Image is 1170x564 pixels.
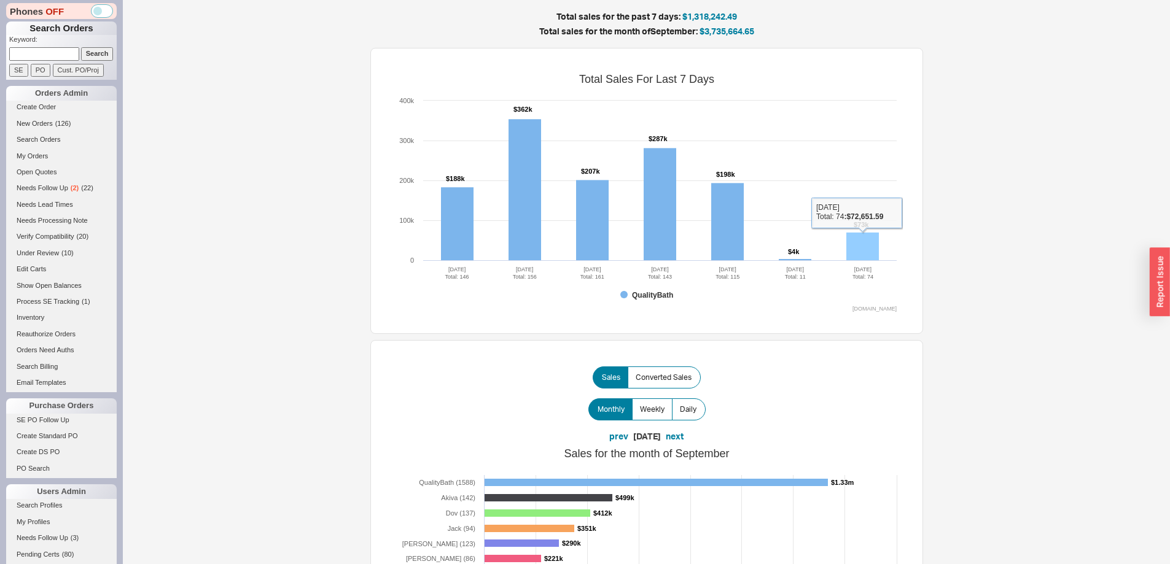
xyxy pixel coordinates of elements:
[786,266,803,272] tspan: [DATE]
[852,306,896,312] text: [DOMAIN_NAME]
[581,168,600,175] tspan: $207k
[405,555,475,562] tspan: [PERSON_NAME] (86)
[6,86,117,101] div: Orders Admin
[17,233,74,240] span: Verify Compatibility
[260,27,1034,36] h5: Total sales for the month of September :
[6,182,117,195] a: Needs Follow Up(2)(22)
[71,534,79,541] span: ( 3 )
[632,291,673,299] tspan: QualityBath
[6,398,117,413] div: Purchase Orders
[577,525,596,532] tspan: $351k
[6,531,117,544] a: Needs Follow Up(3)
[647,274,671,280] tspan: Total: 143
[583,266,601,272] tspan: [DATE]
[852,274,873,280] tspan: Total: 74
[62,550,74,558] span: ( 80 )
[615,494,634,501] tspan: $499k
[579,73,714,85] tspan: Total Sales For Last 7 Days
[854,221,869,228] tspan: $73k
[31,64,50,77] input: PO
[17,534,68,541] span: Needs Follow Up
[419,479,475,486] tspan: QualityBath (1588)
[6,414,117,427] a: SE PO Follow Up
[6,230,117,243] a: Verify Compatibility(20)
[716,171,735,178] tspan: $198k
[446,175,465,182] tspan: $188k
[6,295,117,308] a: Process SE Tracking(1)
[649,135,668,142] tspan: $287k
[6,430,117,442] a: Create Standard PO
[6,462,117,475] a: PO Search
[512,274,536,280] tspan: Total: 156
[6,484,117,499] div: Users Admin
[399,217,414,224] text: 100k
[6,311,117,324] a: Inventory
[17,120,53,127] span: New Orders
[410,257,413,264] text: 0
[82,298,90,305] span: ( 1 )
[9,35,117,47] p: Keyword:
[6,263,117,276] a: Edit Carts
[716,274,739,280] tspan: Total: 115
[6,247,117,260] a: Under Review(10)
[784,274,805,280] tspan: Total: 11
[640,404,665,414] span: Weekly
[633,430,661,442] div: [DATE]
[854,266,871,272] tspan: [DATE]
[598,404,625,414] span: Monthly
[6,499,117,512] a: Search Profiles
[447,525,475,532] tspan: Jack (94)
[77,233,89,240] span: ( 20 )
[17,249,59,257] span: Under Review
[445,509,475,517] tspan: Dov (137)
[6,214,117,227] a: Needs Processing Note
[6,360,117,373] a: Search Billing
[513,106,532,113] tspan: $362k
[260,12,1034,21] h5: Total sales for the past 7 days:
[682,11,737,21] span: $1,318,242.49
[6,446,117,458] a: Create DS PO
[17,298,79,305] span: Process SE Tracking
[17,217,88,224] span: Needs Processing Note
[680,404,696,414] span: Daily
[17,550,60,558] span: Pending Certs
[81,47,114,60] input: Search
[6,376,117,389] a: Email Templates
[544,555,563,562] tspan: $221k
[399,97,414,104] text: 400k
[53,64,104,77] input: Cust. PO/Proj
[609,430,628,442] button: prev
[6,548,117,561] a: Pending Certs(80)
[593,509,612,517] tspan: $412k
[700,26,754,36] span: $3,735,664.65
[81,184,93,191] span: ( 22 )
[55,120,71,127] span: ( 126 )
[636,373,692,382] span: Converted Sales
[441,494,475,501] tspan: Akiva (142)
[9,64,28,77] input: SE
[516,266,533,272] tspan: [DATE]
[6,101,117,114] a: Create Order
[61,249,74,257] span: ( 10 )
[580,274,604,280] tspan: Total: 161
[6,198,117,211] a: Needs Lead Times
[6,150,117,163] a: My Orders
[17,184,68,191] span: Needs Follow Up
[651,266,668,272] tspan: [DATE]
[6,133,117,146] a: Search Orders
[399,137,414,144] text: 300k
[562,539,581,547] tspan: $290k
[402,540,475,547] tspan: [PERSON_NAME] (123)
[6,328,117,341] a: Reauthorize Orders
[6,166,117,179] a: Open Quotes
[6,3,117,19] div: Phones
[666,430,684,442] button: next
[399,177,414,184] text: 200k
[6,516,117,528] a: My Profiles
[788,248,800,255] tspan: $4k
[831,479,854,486] tspan: $1.33m
[45,5,64,18] span: OFF
[6,117,117,130] a: New Orders(126)
[602,373,620,382] span: Sales
[445,274,469,280] tspan: Total: 146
